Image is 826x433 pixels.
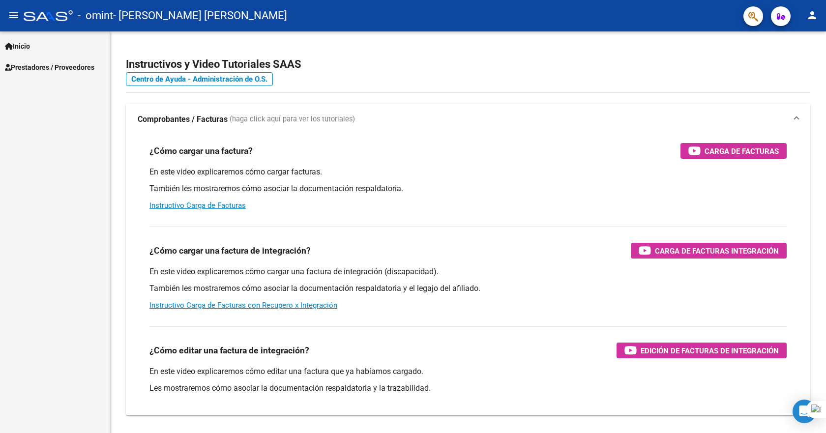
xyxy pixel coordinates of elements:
a: Centro de Ayuda - Administración de O.S. [126,72,273,86]
button: Edición de Facturas de integración [617,343,787,358]
span: (haga click aquí para ver los tutoriales) [230,114,355,125]
p: En este video explicaremos cómo cargar una factura de integración (discapacidad). [149,266,787,277]
a: Instructivo Carga de Facturas [149,201,246,210]
span: Carga de Facturas [705,145,779,157]
span: Prestadores / Proveedores [5,62,94,73]
div: Open Intercom Messenger [793,400,816,423]
a: Instructivo Carga de Facturas con Recupero x Integración [149,301,337,310]
div: Comprobantes / Facturas (haga click aquí para ver los tutoriales) [126,135,810,415]
span: Edición de Facturas de integración [641,345,779,357]
strong: Comprobantes / Facturas [138,114,228,125]
button: Carga de Facturas [680,143,787,159]
mat-icon: person [806,9,818,21]
p: También les mostraremos cómo asociar la documentación respaldatoria y el legajo del afiliado. [149,283,787,294]
h3: ¿Cómo cargar una factura de integración? [149,244,311,258]
p: En este video explicaremos cómo cargar facturas. [149,167,787,177]
p: También les mostraremos cómo asociar la documentación respaldatoria. [149,183,787,194]
p: Les mostraremos cómo asociar la documentación respaldatoria y la trazabilidad. [149,383,787,394]
span: Carga de Facturas Integración [655,245,779,257]
p: En este video explicaremos cómo editar una factura que ya habíamos cargado. [149,366,787,377]
span: Inicio [5,41,30,52]
h3: ¿Cómo editar una factura de integración? [149,344,309,357]
button: Carga de Facturas Integración [631,243,787,259]
span: - [PERSON_NAME] [PERSON_NAME] [113,5,287,27]
span: - omint [78,5,113,27]
h2: Instructivos y Video Tutoriales SAAS [126,55,810,74]
mat-icon: menu [8,9,20,21]
h3: ¿Cómo cargar una factura? [149,144,253,158]
mat-expansion-panel-header: Comprobantes / Facturas (haga click aquí para ver los tutoriales) [126,104,810,135]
